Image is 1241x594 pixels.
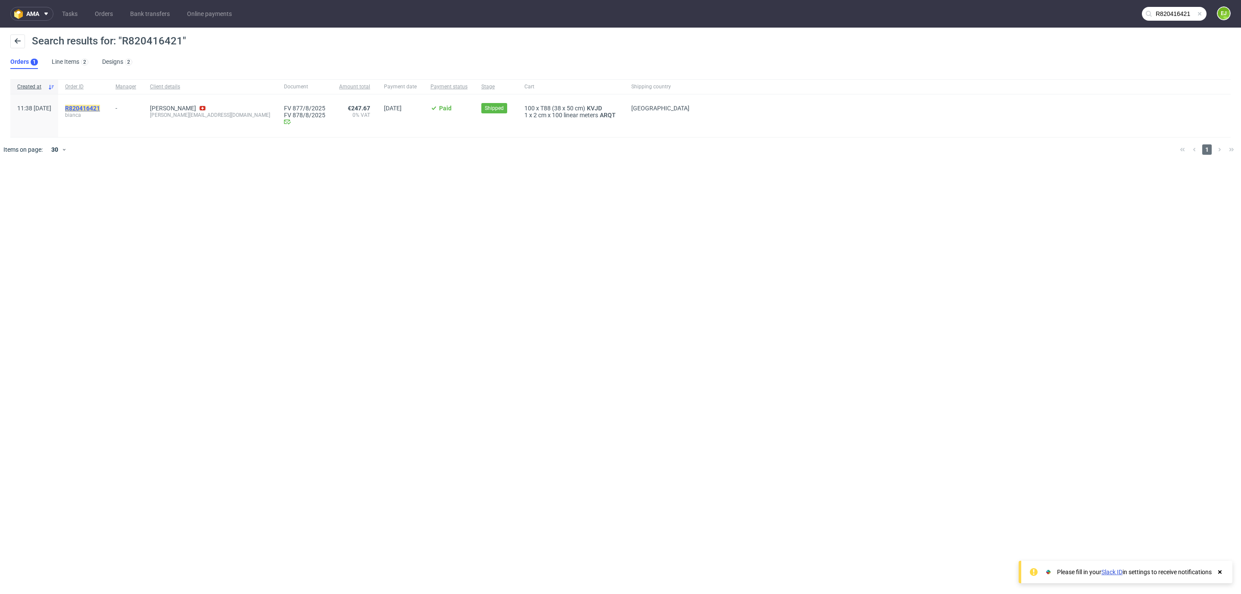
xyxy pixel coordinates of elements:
[348,105,370,112] span: €247.67
[339,112,370,119] span: 0% VAT
[1218,7,1230,19] figcaption: EJ
[127,59,130,65] div: 2
[65,112,102,119] span: bianca
[182,7,237,21] a: Online payments
[65,105,100,112] mark: R820416421
[10,7,53,21] button: ama
[33,59,36,65] div: 1
[430,83,468,91] span: Payment status
[14,9,26,19] img: logo
[481,83,511,91] span: Stage
[540,105,585,112] span: T88 (38 x 50 cm)
[65,83,102,91] span: Order ID
[3,145,43,154] span: Items on page:
[46,144,62,156] div: 30
[65,105,102,112] a: R820416421
[17,83,44,91] span: Created at
[524,112,617,119] div: x
[125,7,175,21] a: Bank transfers
[17,105,51,112] span: 11:38 [DATE]
[524,105,617,112] div: x
[52,55,88,69] a: Line Items2
[1101,569,1123,575] a: Slack ID
[384,105,402,112] span: [DATE]
[10,55,38,69] a: Orders1
[524,112,528,119] span: 1
[1044,568,1053,576] img: Slack
[384,83,417,91] span: Payment date
[150,105,196,112] a: [PERSON_NAME]
[1057,568,1212,576] div: Please fill in your in settings to receive notifications
[150,83,270,91] span: Client details
[115,83,136,91] span: Manager
[439,105,452,112] span: Paid
[585,105,604,112] a: KVJD
[90,7,118,21] a: Orders
[533,112,598,119] span: 2 cm x 100 linear meters
[524,83,617,91] span: Cart
[1202,144,1212,155] span: 1
[115,101,136,112] div: -
[26,11,39,17] span: ama
[631,105,689,112] span: [GEOGRAPHIC_DATA]
[339,83,370,91] span: Amount total
[32,35,186,47] span: Search results for: "R820416421"
[631,83,689,91] span: Shipping country
[284,112,325,119] a: FV 878/8/2025
[284,105,325,112] a: FV 877/8/2025
[524,105,535,112] span: 100
[57,7,83,21] a: Tasks
[284,83,325,91] span: Document
[83,59,86,65] div: 2
[485,104,504,112] span: Shipped
[150,112,270,119] div: [PERSON_NAME][EMAIL_ADDRESS][DOMAIN_NAME]
[598,112,617,119] a: ARQT
[102,55,132,69] a: Designs2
